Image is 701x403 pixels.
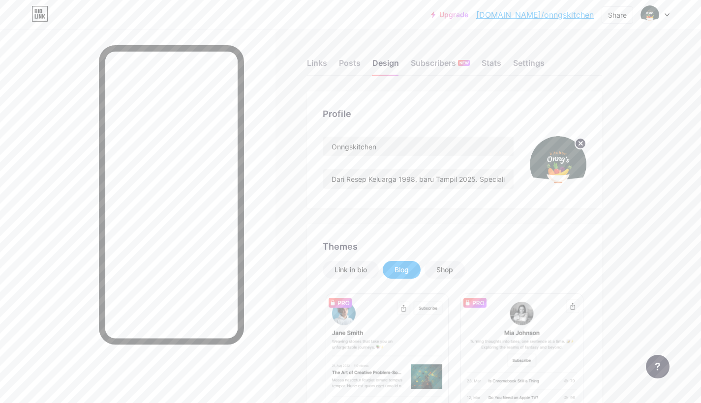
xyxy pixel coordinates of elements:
[411,57,470,75] div: Subscribers
[323,107,586,120] div: Profile
[608,10,627,20] div: Share
[530,136,586,193] img: Onng's Kitchen
[335,265,367,275] div: Link in bio
[459,60,469,66] span: NEW
[323,240,586,253] div: Themes
[395,265,409,275] div: Blog
[482,57,501,75] div: Stats
[431,11,468,19] a: Upgrade
[476,9,594,21] a: [DOMAIN_NAME]/onngskitchen
[436,265,453,275] div: Shop
[307,57,327,75] div: Links
[372,57,399,75] div: Design
[640,5,659,24] img: Onng's Kitchen
[323,169,514,189] input: Bio
[513,57,545,75] div: Settings
[339,57,361,75] div: Posts
[323,137,514,156] input: Name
